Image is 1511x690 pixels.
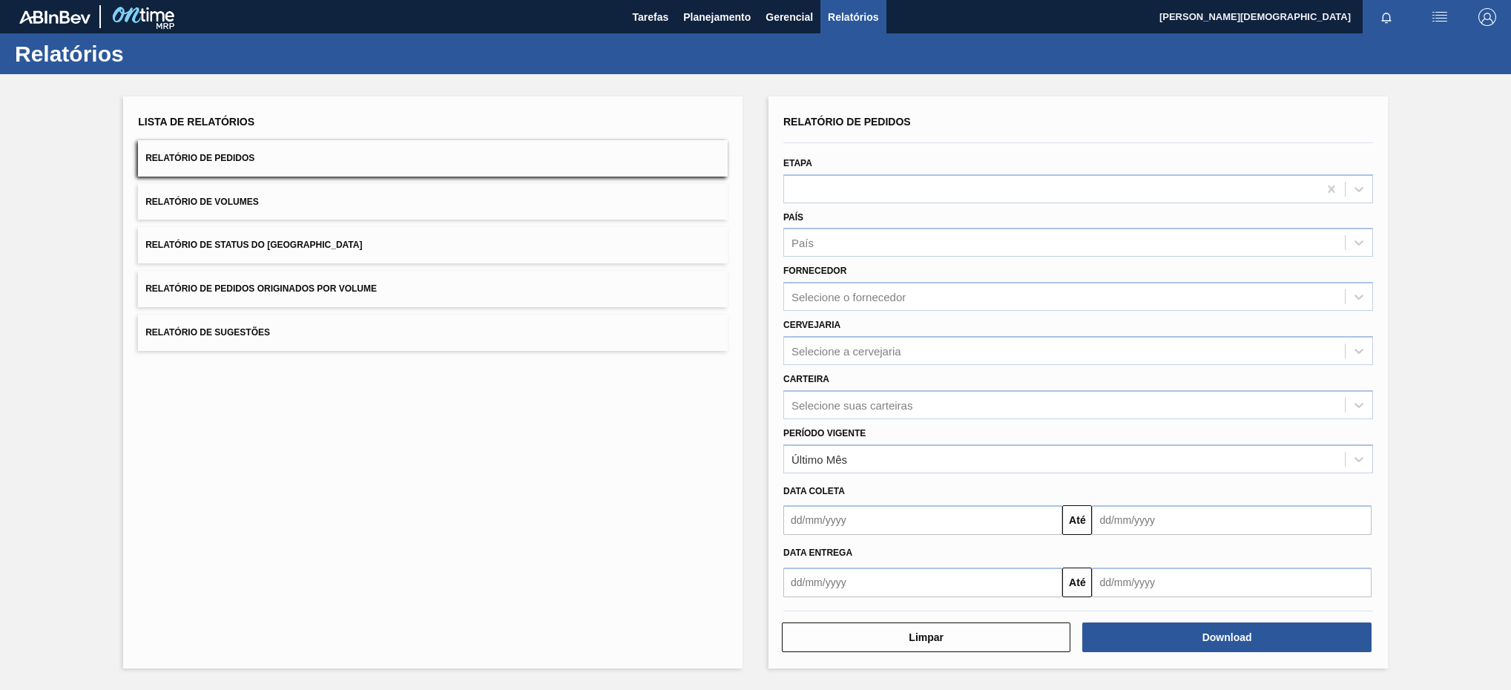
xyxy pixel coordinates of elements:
img: userActions [1431,8,1449,26]
div: Último Mês [791,453,847,465]
label: País [783,212,803,223]
span: Relatório de Sugestões [145,327,270,338]
button: Relatório de Sugestões [138,315,728,351]
input: dd/mm/yyyy [783,568,1062,597]
div: Selecione suas carteiras [791,398,912,411]
button: Relatório de Pedidos [138,140,728,177]
span: Planejamento [683,8,751,26]
label: Cervejaria [783,320,840,330]
button: Relatório de Pedidos Originados por Volume [138,271,728,307]
span: Relatório de Status do [GEOGRAPHIC_DATA] [145,240,362,250]
button: Relatório de Volumes [138,184,728,220]
span: Relatórios [828,8,878,26]
div: Selecione o fornecedor [791,291,906,303]
button: Download [1082,622,1371,652]
input: dd/mm/yyyy [783,505,1062,535]
span: Data coleta [783,486,845,496]
img: TNhmsLtSVTkK8tSr43FrP2fwEKptu5GPRR3wAAAABJRU5ErkJggg== [19,10,90,24]
input: dd/mm/yyyy [1092,568,1371,597]
input: dd/mm/yyyy [1092,505,1371,535]
button: Limpar [782,622,1070,652]
button: Notificações [1363,7,1410,27]
label: Etapa [783,158,812,168]
span: Relatório de Pedidos [783,116,911,128]
label: Carteira [783,374,829,384]
span: Lista de Relatórios [138,116,254,128]
h1: Relatórios [15,45,278,62]
span: Data entrega [783,548,852,558]
label: Fornecedor [783,266,846,276]
span: Relatório de Pedidos Originados por Volume [145,283,377,294]
label: Período Vigente [783,428,866,438]
span: Tarefas [632,8,668,26]
span: Gerencial [766,8,813,26]
button: Até [1062,505,1092,535]
button: Relatório de Status do [GEOGRAPHIC_DATA] [138,227,728,263]
div: País [791,237,814,249]
img: Logout [1478,8,1496,26]
button: Até [1062,568,1092,597]
div: Selecione a cervejaria [791,344,901,357]
span: Relatório de Pedidos [145,153,254,163]
span: Relatório de Volumes [145,197,258,207]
